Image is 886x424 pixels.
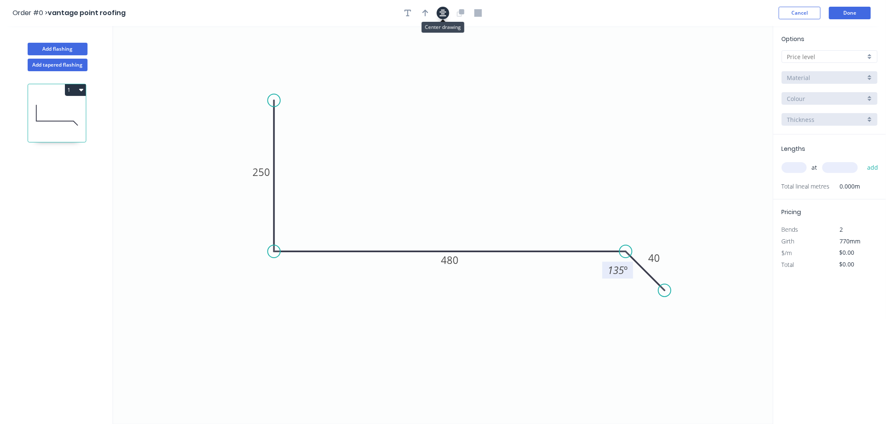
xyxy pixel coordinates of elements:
svg: 0 [113,26,773,424]
tspan: 480 [441,253,458,267]
input: Price level [787,52,865,61]
button: add [863,160,883,175]
span: 2 [840,225,843,233]
tspan: 135 [608,263,624,277]
span: Order #0 > [13,8,48,18]
span: Total lineal metres [782,181,830,192]
tspan: 40 [648,251,660,265]
span: Options [782,35,805,43]
span: 0.000m [830,181,860,192]
span: at [812,162,817,173]
div: Center drawing [422,22,464,33]
span: Pricing [782,208,801,216]
span: Total [782,261,794,269]
span: Bends [782,225,798,233]
button: Cancel [779,7,821,19]
span: vantage point roofing [48,8,126,18]
button: Done [829,7,871,19]
span: $/m [782,249,792,257]
tspan: º [624,263,628,277]
span: Colour [787,94,806,103]
span: Material [787,73,811,82]
button: Add tapered flashing [28,59,88,71]
button: 1 [65,84,86,96]
span: 770mm [840,237,861,245]
span: Lengths [782,145,806,153]
span: Girth [782,237,795,245]
button: Add flashing [28,43,88,55]
tspan: 250 [252,165,270,179]
span: Thickness [787,115,815,124]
